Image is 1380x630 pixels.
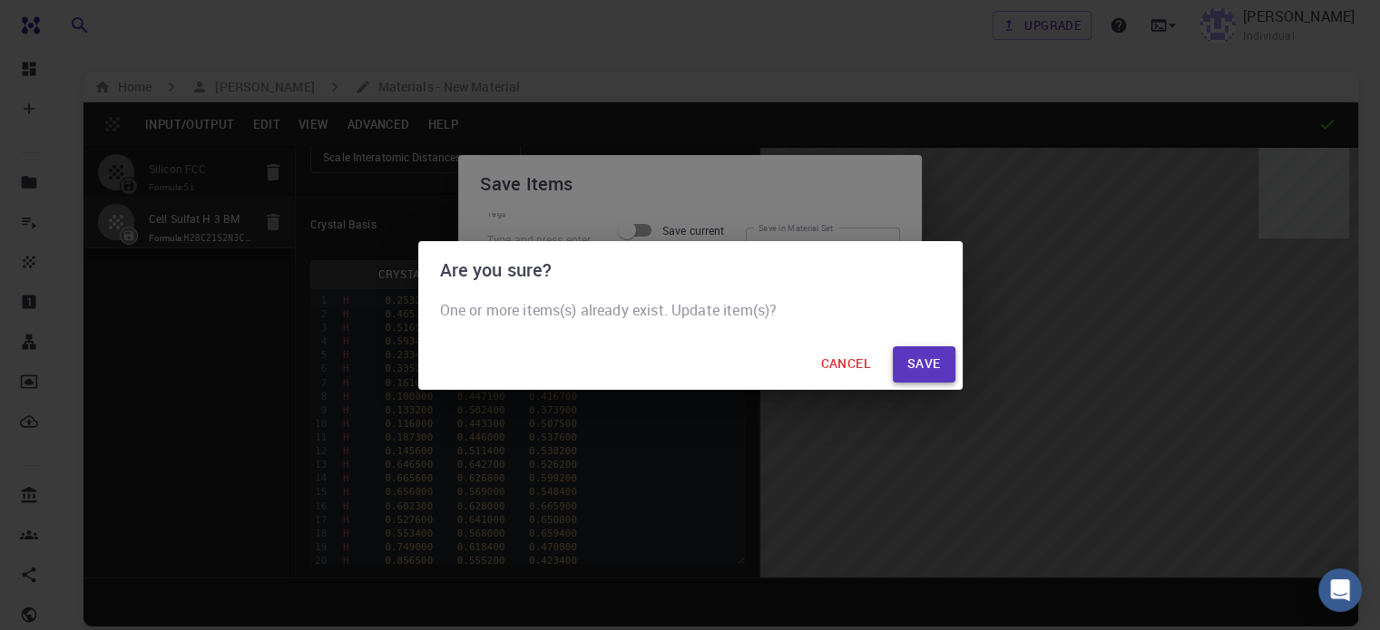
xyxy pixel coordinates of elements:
[893,346,955,383] button: save
[440,256,941,285] div: Are you sure?
[1318,568,1362,612] div: Open Intercom Messenger
[29,13,117,29] span: Assistance
[806,346,885,383] button: Cancel
[440,299,941,321] p: One or more items(s) already exist. Update item(s)?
